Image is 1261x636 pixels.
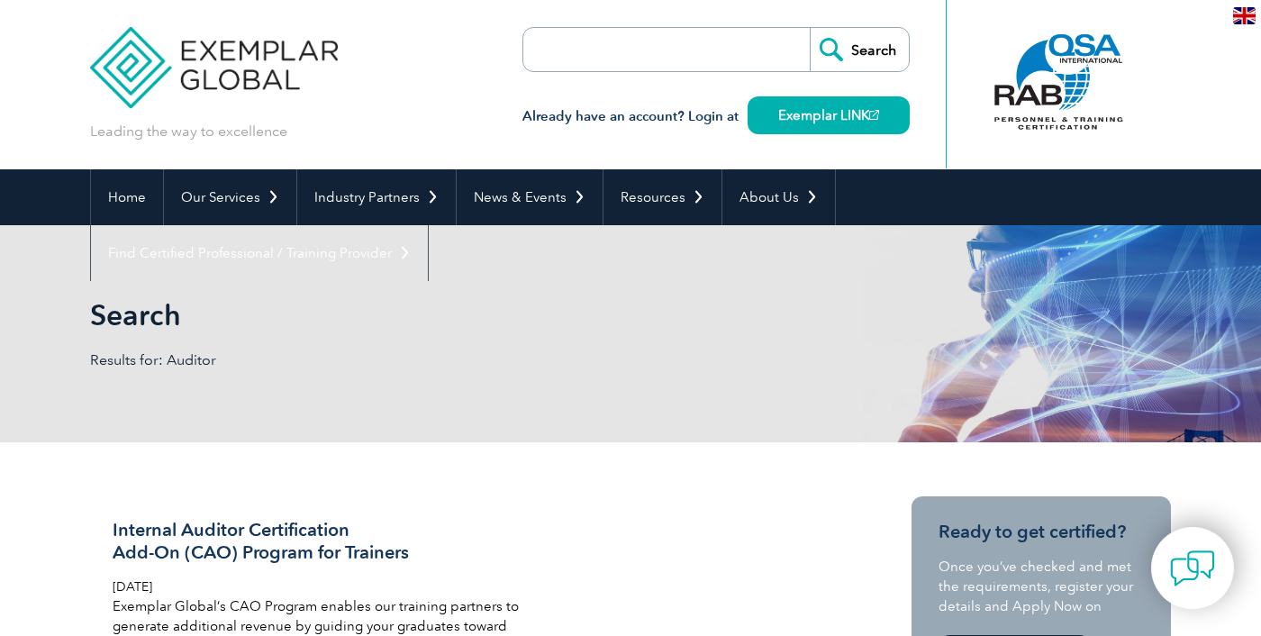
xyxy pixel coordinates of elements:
h3: Ready to get certified? [939,521,1144,543]
h3: Already have an account? Login at [522,105,910,128]
a: Industry Partners [297,169,456,225]
a: News & Events [457,169,603,225]
h3: Internal Auditor Certification Add-On (CAO) Program for Trainers [113,519,540,564]
img: en [1233,7,1256,24]
a: Home [91,169,163,225]
a: Our Services [164,169,296,225]
p: Leading the way to excellence [90,122,287,141]
img: contact-chat.png [1170,546,1215,591]
a: Find Certified Professional / Training Provider [91,225,428,281]
a: Resources [603,169,721,225]
input: Search [810,28,909,71]
p: Results for: Auditor [90,350,630,370]
a: Exemplar LINK [748,96,910,134]
h1: Search [90,297,782,332]
img: open_square.png [869,110,879,120]
span: [DATE] [113,579,152,595]
p: Once you’ve checked and met the requirements, register your details and Apply Now on [939,557,1144,616]
a: About Us [722,169,835,225]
